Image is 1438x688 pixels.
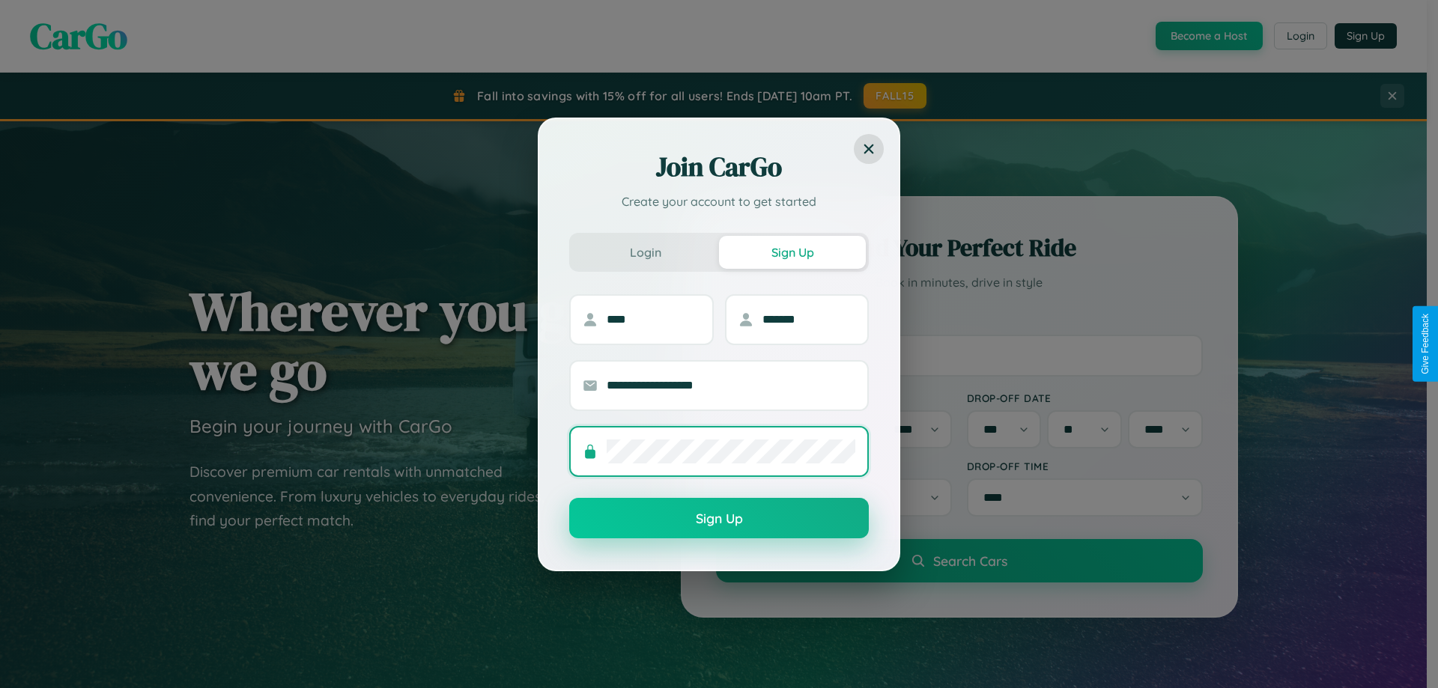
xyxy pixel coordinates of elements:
p: Create your account to get started [569,192,869,210]
button: Sign Up [719,236,866,269]
h2: Join CarGo [569,149,869,185]
button: Login [572,236,719,269]
div: Give Feedback [1420,314,1431,374]
button: Sign Up [569,498,869,538]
